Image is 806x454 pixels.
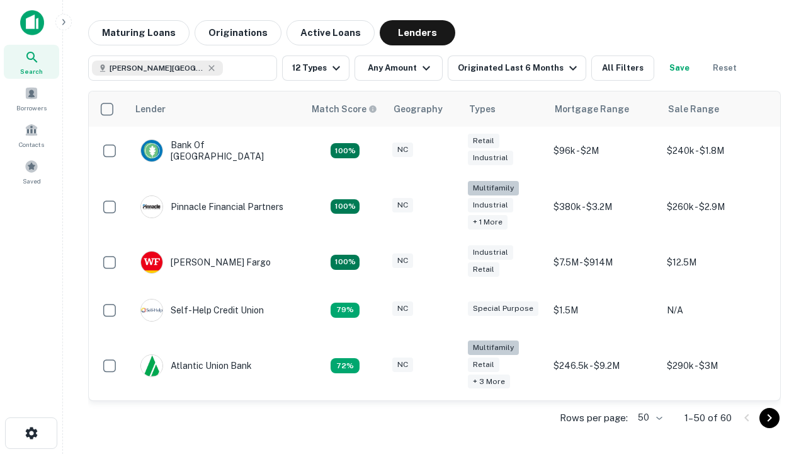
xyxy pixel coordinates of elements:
[386,91,462,127] th: Geography
[4,154,59,189] a: Saved
[140,139,292,162] div: Bank Of [GEOGRAPHIC_DATA]
[547,397,661,445] td: $200k - $3.3M
[380,20,455,45] button: Lenders
[684,410,732,426] p: 1–50 of 60
[304,91,386,127] th: Capitalize uses an advanced AI algorithm to match your search with the best lender. The match sco...
[141,252,162,273] img: picture
[468,340,519,355] div: Multifamily
[20,10,44,35] img: capitalize-icon.png
[468,262,499,277] div: Retail
[743,313,806,373] iframe: Chat Widget
[392,253,413,268] div: NC
[547,286,661,334] td: $1.5M
[468,151,513,165] div: Industrial
[705,55,745,81] button: Reset
[661,238,774,286] td: $12.5M
[661,127,774,175] td: $240k - $1.8M
[392,143,413,157] div: NC
[88,20,190,45] button: Maturing Loans
[560,410,628,426] p: Rows per page:
[282,55,349,81] button: 12 Types
[468,301,538,316] div: Special Purpose
[547,127,661,175] td: $96k - $2M
[468,134,499,148] div: Retail
[468,358,499,372] div: Retail
[659,55,700,81] button: Save your search to get updates of matches that match your search criteria.
[140,251,271,274] div: [PERSON_NAME] Fargo
[547,175,661,238] td: $380k - $3.2M
[661,286,774,334] td: N/A
[128,91,304,127] th: Lender
[392,301,413,316] div: NC
[661,175,774,238] td: $260k - $2.9M
[331,358,360,373] div: Matching Properties: 10, hasApolloMatch: undefined
[312,102,377,116] div: Capitalize uses an advanced AI algorithm to match your search with the best lender. The match sco...
[4,118,59,152] a: Contacts
[468,181,519,195] div: Multifamily
[633,409,664,427] div: 50
[468,375,510,389] div: + 3 more
[23,176,41,186] span: Saved
[141,140,162,161] img: picture
[468,198,513,212] div: Industrial
[547,238,661,286] td: $7.5M - $914M
[331,255,360,270] div: Matching Properties: 15, hasApolloMatch: undefined
[547,334,661,398] td: $246.5k - $9.2M
[110,62,204,74] span: [PERSON_NAME][GEOGRAPHIC_DATA], [GEOGRAPHIC_DATA]
[140,354,252,377] div: Atlantic Union Bank
[355,55,443,81] button: Any Amount
[468,215,508,230] div: + 1 more
[462,91,547,127] th: Types
[195,20,281,45] button: Originations
[20,66,43,76] span: Search
[140,195,283,218] div: Pinnacle Financial Partners
[661,91,774,127] th: Sale Range
[591,55,654,81] button: All Filters
[4,81,59,115] a: Borrowers
[141,196,162,218] img: picture
[392,198,413,212] div: NC
[448,55,586,81] button: Originated Last 6 Months
[140,299,264,322] div: Self-help Credit Union
[468,245,513,260] div: Industrial
[331,303,360,318] div: Matching Properties: 11, hasApolloMatch: undefined
[759,408,780,428] button: Go to next page
[331,143,360,158] div: Matching Properties: 14, hasApolloMatch: undefined
[668,102,719,117] div: Sale Range
[661,334,774,398] td: $290k - $3M
[458,61,581,76] div: Originated Last 6 Months
[16,103,47,113] span: Borrowers
[141,355,162,376] img: picture
[287,20,375,45] button: Active Loans
[555,102,629,117] div: Mortgage Range
[19,139,44,149] span: Contacts
[469,102,496,117] div: Types
[661,397,774,445] td: $480k - $3.1M
[312,102,375,116] h6: Match Score
[547,91,661,127] th: Mortgage Range
[141,300,162,321] img: picture
[394,102,443,117] div: Geography
[4,45,59,79] a: Search
[135,102,166,117] div: Lender
[392,358,413,372] div: NC
[331,199,360,214] div: Matching Properties: 25, hasApolloMatch: undefined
